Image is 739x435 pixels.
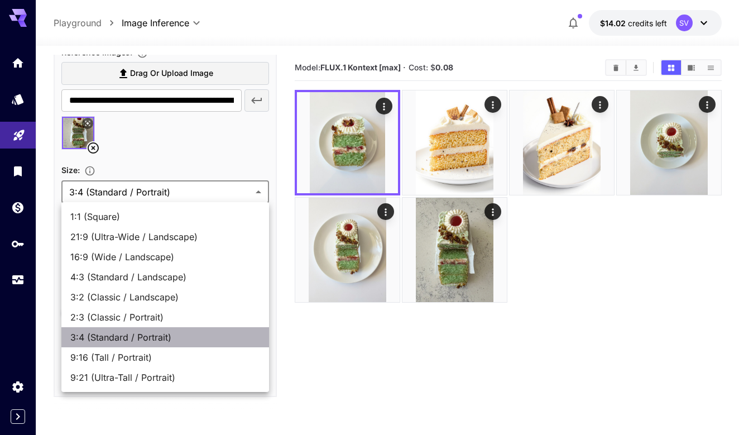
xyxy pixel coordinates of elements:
[70,230,260,243] span: 21:9 (Ultra-Wide / Landscape)
[70,310,260,324] span: 2:3 (Classic / Portrait)
[70,371,260,384] span: 9:21 (Ultra-Tall / Portrait)
[70,270,260,284] span: 4:3 (Standard / Landscape)
[70,210,260,223] span: 1:1 (Square)
[70,250,260,264] span: 16:9 (Wide / Landscape)
[70,351,260,364] span: 9:16 (Tall / Portrait)
[70,290,260,304] span: 3:2 (Classic / Landscape)
[70,331,260,344] span: 3:4 (Standard / Portrait)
